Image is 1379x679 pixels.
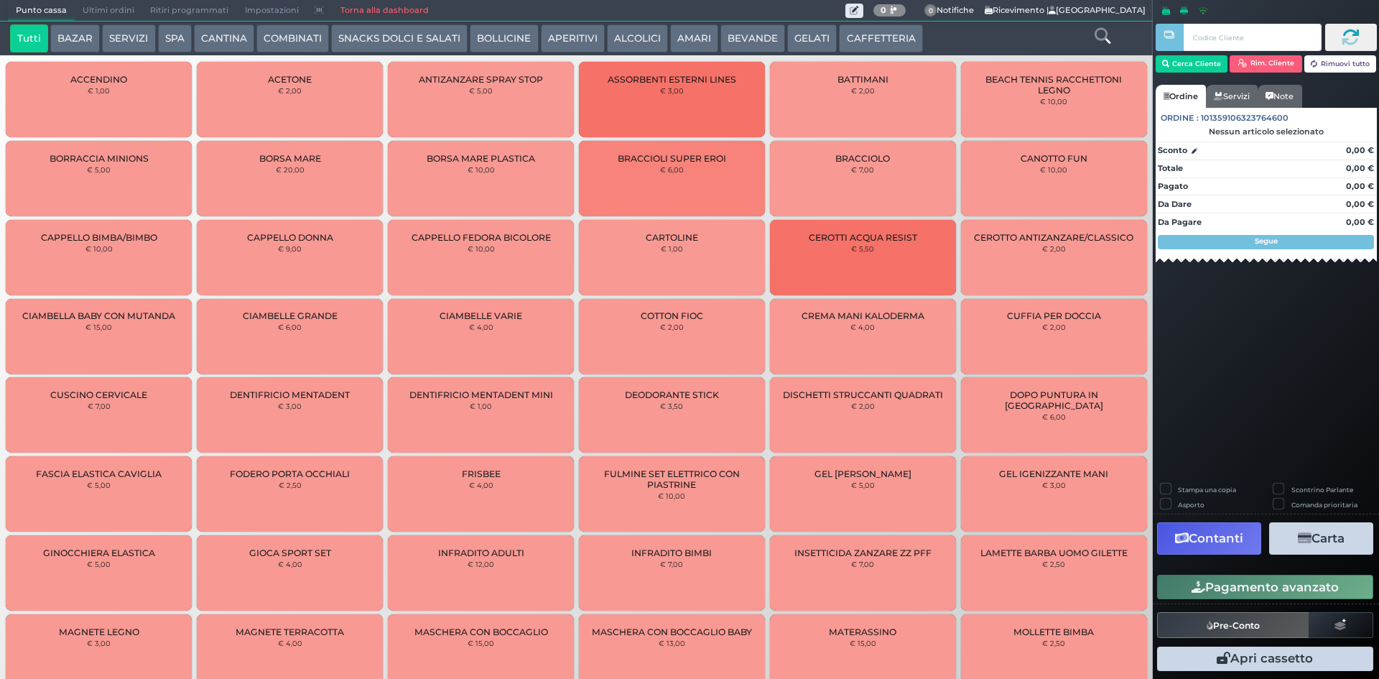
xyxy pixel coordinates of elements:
button: Cerca Cliente [1156,55,1228,73]
span: MOLLETTE BIMBA [1013,627,1094,637]
span: INSETTICIDA ZANZARE ZZ PFF [794,548,932,558]
small: € 5,00 [851,481,875,489]
small: € 10,00 [658,491,685,500]
span: INFRADITO BIMBI [631,548,712,558]
span: MASCHERA CON BOCCAGLIO BABY [592,627,752,637]
span: COTTON FIOC [641,310,703,321]
button: BEVANDE [720,24,785,53]
small: € 4,00 [850,323,875,331]
div: Nessun articolo selezionato [1156,126,1377,137]
span: GEL [PERSON_NAME] [814,468,911,479]
span: MASCHERA CON BOCCAGLIO [414,627,548,637]
small: € 4,00 [278,639,302,647]
span: DOPO PUNTURA IN [GEOGRAPHIC_DATA] [972,389,1134,411]
span: GIOCA SPORT SET [249,548,331,558]
span: MATERASSINO [829,627,896,637]
span: BORSA MARE [259,153,321,164]
small: € 13,00 [659,639,685,647]
span: CUSCINO CERVICALE [50,389,147,400]
small: € 9,00 [278,244,302,253]
span: MAGNETE LEGNO [59,627,139,637]
button: BOLLICINE [470,24,538,53]
label: Asporto [1178,500,1204,509]
button: CAFFETTERIA [839,24,922,53]
small: € 15,00 [468,639,494,647]
span: BRACCIOLO [835,153,890,164]
button: SNACKS DOLCI E SALATI [331,24,468,53]
small: € 5,00 [87,481,111,489]
small: € 2,00 [851,402,875,410]
small: € 10,00 [1040,165,1067,174]
strong: Totale [1158,163,1183,173]
span: CANOTTO FUN [1021,153,1087,164]
small: € 7,00 [851,560,874,568]
label: Comanda prioritaria [1291,500,1357,509]
small: € 20,00 [276,165,305,174]
small: € 2,00 [1042,323,1066,331]
strong: Sconto [1158,144,1187,157]
small: € 15,00 [850,639,876,647]
span: Ritiri programmati [142,1,236,21]
small: € 1,00 [88,86,110,95]
strong: Da Pagare [1158,217,1202,227]
small: € 3,00 [1042,481,1066,489]
label: Scontrino Parlante [1291,485,1353,494]
strong: 0,00 € [1346,181,1374,191]
small: € 5,00 [469,86,493,95]
small: € 2,50 [279,481,302,489]
strong: Segue [1255,236,1278,246]
small: € 5,00 [87,560,111,568]
span: DENTIFRICIO MENTADENT [230,389,350,400]
span: CIAMBELLE GRANDE [243,310,338,321]
span: GEL IGENIZZANTE MANI [999,468,1108,479]
a: Servizi [1206,85,1258,108]
span: CEROTTO ANTIZANZARE/CLASSICO [974,232,1133,243]
span: BATTIMANI [837,74,888,85]
span: FRISBEE [462,468,501,479]
strong: 0,00 € [1346,217,1374,227]
small: € 10,00 [468,165,495,174]
span: Impostazioni [237,1,307,21]
strong: 0,00 € [1346,163,1374,173]
small: € 2,00 [278,86,302,95]
span: CAPPELLO BIMBA/BIMBO [41,232,157,243]
span: FASCIA ELASTICA CAVIGLIA [36,468,162,479]
span: DENTIFRICIO MENTADENT MINI [409,389,553,400]
small: € 12,00 [468,560,494,568]
span: Ultimi ordini [75,1,142,21]
button: Contanti [1157,522,1261,555]
span: CUFFIA PER DOCCIA [1007,310,1101,321]
span: BORRACCIA MINIONS [50,153,149,164]
span: Punto cassa [8,1,75,21]
button: Pre-Conto [1157,612,1309,638]
strong: 0,00 € [1346,145,1374,155]
small: € 4,00 [469,481,493,489]
span: BRACCIOLI SUPER EROI [618,153,726,164]
small: € 2,00 [851,86,875,95]
span: BORSA MARE PLASTICA [427,153,535,164]
span: FULMINE SET ELETTRICO CON PIASTRINE [591,468,753,490]
button: CANTINA [194,24,254,53]
button: Rim. Cliente [1230,55,1302,73]
small: € 4,00 [469,323,493,331]
button: Pagamento avanzato [1157,575,1373,599]
button: COMBINATI [256,24,329,53]
span: LAMETTE BARBA UOMO GILETTE [980,548,1128,558]
button: Rimuovi tutto [1304,55,1377,73]
input: Codice Cliente [1184,24,1321,51]
span: BEACH TENNIS RACCHETTONI LEGNO [972,74,1134,96]
span: FODERO PORTA OCCHIALI [230,468,350,479]
small: € 6,00 [1042,412,1066,421]
small: € 10,00 [85,244,113,253]
button: AMARI [670,24,718,53]
span: DISCHETTI STRUCCANTI QUADRATI [783,389,943,400]
span: CEROTTI ACQUA RESIST [809,232,917,243]
small: € 2,00 [660,323,684,331]
span: CAPPELLO FEDORA BICOLORE [412,232,551,243]
small: € 5,50 [851,244,874,253]
small: € 6,00 [278,323,302,331]
b: 0 [881,5,886,15]
button: SPA [158,24,192,53]
span: 0 [924,4,937,17]
span: ANTIZANZARE SPRAY STOP [419,74,543,85]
